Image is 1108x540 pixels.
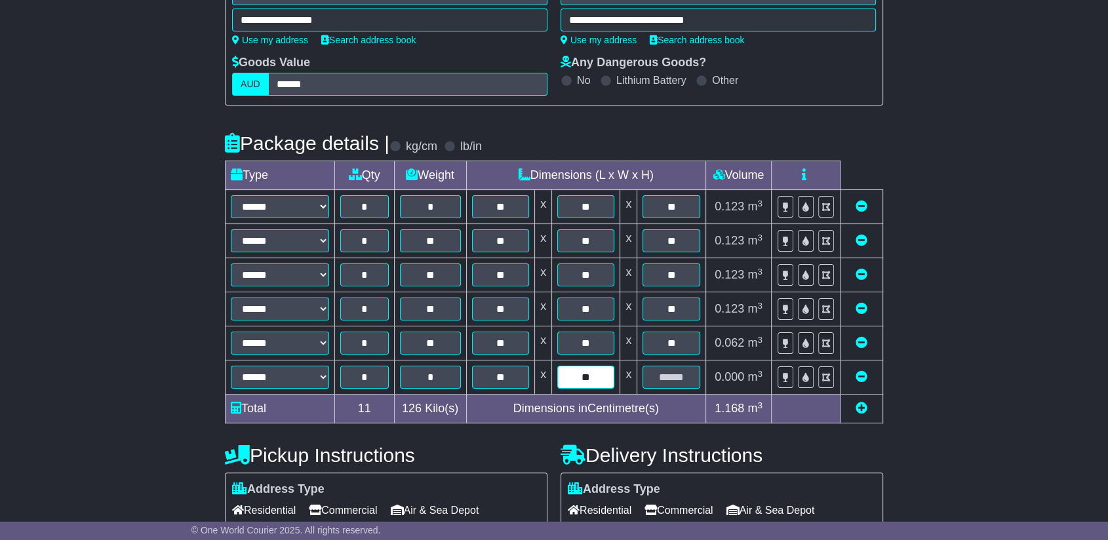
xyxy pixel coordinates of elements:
td: x [620,326,637,360]
td: Kilo(s) [394,395,466,423]
a: Remove this item [856,268,867,281]
label: Lithium Battery [616,74,686,87]
td: x [620,292,637,326]
label: Any Dangerous Goods? [561,56,706,70]
td: x [535,258,552,292]
td: x [620,360,637,395]
sup: 3 [757,369,762,379]
span: 0.000 [715,370,744,383]
a: Search address book [321,35,416,45]
label: lb/in [460,140,482,154]
td: 11 [335,395,395,423]
sup: 3 [757,335,762,345]
span: © One World Courier 2025. All rights reserved. [191,525,381,535]
a: Remove this item [856,302,867,315]
span: m [747,402,762,415]
span: Commercial [309,500,377,520]
sup: 3 [757,267,762,277]
a: Search address book [650,35,744,45]
span: Residential [232,500,296,520]
span: 0.123 [715,268,744,281]
td: Type [226,161,335,190]
span: Residential [568,500,631,520]
span: 0.123 [715,234,744,247]
sup: 3 [757,400,762,410]
td: Volume [705,161,771,190]
td: x [620,224,637,258]
span: m [747,370,762,383]
td: x [535,292,552,326]
label: AUD [232,73,269,96]
a: Remove this item [856,234,867,247]
sup: 3 [757,199,762,208]
span: 0.123 [715,200,744,213]
td: x [620,190,637,224]
span: Air & Sea Depot [391,500,479,520]
label: kg/cm [406,140,437,154]
h4: Pickup Instructions [225,444,547,466]
span: 1.168 [715,402,744,415]
a: Remove this item [856,370,867,383]
td: Dimensions in Centimetre(s) [466,395,705,423]
span: m [747,200,762,213]
span: 126 [402,402,422,415]
td: x [535,224,552,258]
td: x [620,258,637,292]
label: Goods Value [232,56,310,70]
span: Commercial [644,500,713,520]
sup: 3 [757,233,762,242]
a: Remove this item [856,336,867,349]
span: m [747,336,762,349]
sup: 3 [757,301,762,311]
td: x [535,190,552,224]
td: x [535,326,552,360]
span: 0.123 [715,302,744,315]
a: Add new item [856,402,867,415]
span: Air & Sea Depot [726,500,815,520]
span: m [747,234,762,247]
td: Total [226,395,335,423]
a: Remove this item [856,200,867,213]
h4: Delivery Instructions [561,444,883,466]
td: Qty [335,161,395,190]
td: x [535,360,552,395]
label: No [577,74,590,87]
span: m [747,268,762,281]
label: Address Type [568,482,660,497]
span: 0.062 [715,336,744,349]
h4: Package details | [225,132,389,154]
span: m [747,302,762,315]
a: Use my address [561,35,637,45]
label: Address Type [232,482,325,497]
td: Dimensions (L x W x H) [466,161,705,190]
label: Other [712,74,738,87]
td: Weight [394,161,466,190]
a: Use my address [232,35,308,45]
